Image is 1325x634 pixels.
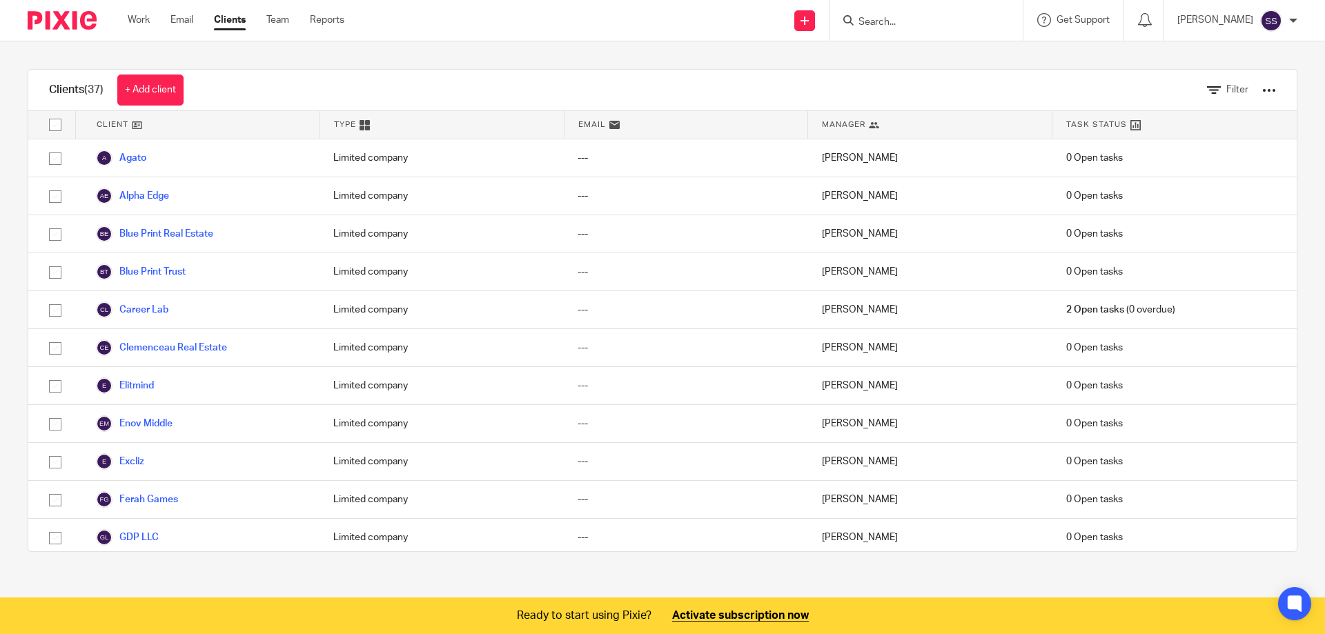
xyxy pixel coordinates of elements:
[1066,531,1123,544] span: 0 Open tasks
[564,519,808,556] div: ---
[96,301,112,318] img: svg%3E
[808,139,1052,177] div: [PERSON_NAME]
[1066,227,1123,241] span: 0 Open tasks
[96,339,112,356] img: svg%3E
[1057,15,1110,25] span: Get Support
[1066,265,1123,279] span: 0 Open tasks
[320,405,564,442] div: Limited company
[320,253,564,290] div: Limited company
[1066,303,1175,317] span: (0 overdue)
[1066,119,1127,130] span: Task Status
[96,188,169,204] a: Alpha Edge
[96,491,178,508] a: Ferah Games
[564,253,808,290] div: ---
[96,377,154,394] a: Elitmind
[320,291,564,328] div: Limited company
[564,367,808,404] div: ---
[1260,10,1282,32] img: svg%3E
[320,177,564,215] div: Limited company
[320,443,564,480] div: Limited company
[808,405,1052,442] div: [PERSON_NAME]
[334,119,356,130] span: Type
[96,415,173,432] a: Enov Middle
[1177,13,1253,27] p: [PERSON_NAME]
[1066,341,1123,355] span: 0 Open tasks
[84,84,104,95] span: (37)
[1066,151,1123,165] span: 0 Open tasks
[49,83,104,97] h1: Clients
[96,377,112,394] img: svg%3E
[1226,85,1248,95] span: Filter
[320,329,564,366] div: Limited company
[808,291,1052,328] div: [PERSON_NAME]
[96,264,186,280] a: Blue Print Trust
[320,481,564,518] div: Limited company
[808,519,1052,556] div: [PERSON_NAME]
[214,13,246,27] a: Clients
[96,453,144,470] a: Excliz
[117,75,184,106] a: + Add client
[310,13,344,27] a: Reports
[320,367,564,404] div: Limited company
[42,112,68,138] input: Select all
[96,150,146,166] a: Agato
[564,139,808,177] div: ---
[96,188,112,204] img: svg%3E
[97,119,128,130] span: Client
[96,491,112,508] img: svg%3E
[96,415,112,432] img: svg%3E
[1066,189,1123,203] span: 0 Open tasks
[1066,417,1123,430] span: 0 Open tasks
[266,13,289,27] a: Team
[808,177,1052,215] div: [PERSON_NAME]
[96,529,159,546] a: GDP LLC
[564,291,808,328] div: ---
[808,481,1052,518] div: [PERSON_NAME]
[1066,455,1123,468] span: 0 Open tasks
[1066,493,1123,506] span: 0 Open tasks
[1066,303,1124,317] span: 2 Open tasks
[96,264,112,280] img: svg%3E
[96,339,227,356] a: Clemenceau Real Estate
[564,329,808,366] div: ---
[320,139,564,177] div: Limited company
[170,13,193,27] a: Email
[822,119,865,130] span: Manager
[96,529,112,546] img: svg%3E
[96,150,112,166] img: svg%3E
[96,226,112,242] img: svg%3E
[808,443,1052,480] div: [PERSON_NAME]
[808,253,1052,290] div: [PERSON_NAME]
[564,481,808,518] div: ---
[320,519,564,556] div: Limited company
[578,119,606,130] span: Email
[808,215,1052,252] div: [PERSON_NAME]
[564,215,808,252] div: ---
[808,367,1052,404] div: [PERSON_NAME]
[808,329,1052,366] div: [PERSON_NAME]
[1066,379,1123,393] span: 0 Open tasks
[564,405,808,442] div: ---
[96,226,213,242] a: Blue Print Real Estate
[128,13,150,27] a: Work
[857,17,981,29] input: Search
[28,11,97,30] img: Pixie
[564,177,808,215] div: ---
[564,443,808,480] div: ---
[320,215,564,252] div: Limited company
[96,453,112,470] img: svg%3E
[96,301,168,318] a: Career Lab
